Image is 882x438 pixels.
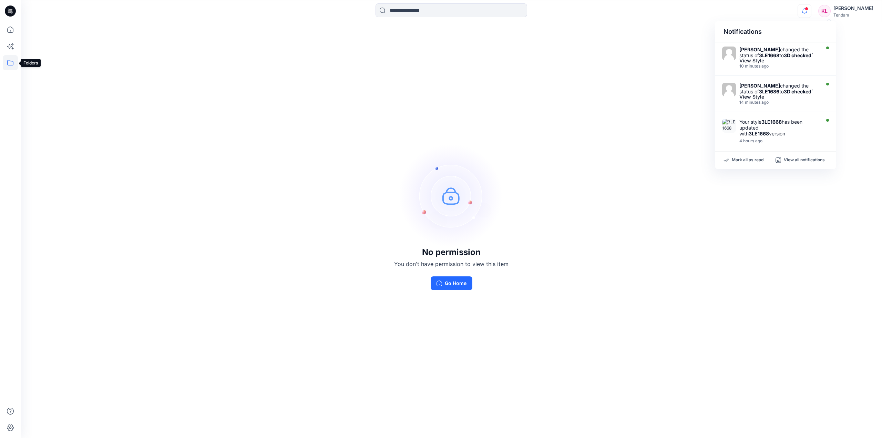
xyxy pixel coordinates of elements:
[739,58,819,63] div: View Style
[739,64,819,69] div: Thursday, September 04, 2025 15:52
[784,52,811,58] strong: 3D checked
[784,157,825,163] p: View all notifications
[761,119,782,125] strong: 3LE1668
[722,47,736,60] img: Marta Miquel
[431,276,472,290] button: Go Home
[732,157,763,163] p: Mark all as read
[818,5,831,17] div: KL
[715,21,836,42] div: Notifications
[394,247,509,257] h3: No permission
[722,119,736,133] img: 3LE1668
[784,89,811,94] strong: 3D checked
[739,47,819,58] div: changed the status of to `
[739,139,819,143] div: Thursday, September 04, 2025 11:39
[739,100,819,105] div: Thursday, September 04, 2025 15:48
[759,52,779,58] strong: 3LE1668
[749,131,769,136] strong: 3LE1668
[739,94,819,99] div: View Style
[833,4,873,12] div: [PERSON_NAME]
[833,12,873,18] div: Tendam
[400,144,503,247] img: no-perm.svg
[722,83,736,96] img: Marta Miquel
[739,119,819,136] div: Your style has been updated with version
[739,47,780,52] strong: [PERSON_NAME]
[739,83,819,94] div: changed the status of to `
[394,260,509,268] p: You don't have permission to view this item
[739,83,780,89] strong: [PERSON_NAME]
[759,89,779,94] strong: 3LE1686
